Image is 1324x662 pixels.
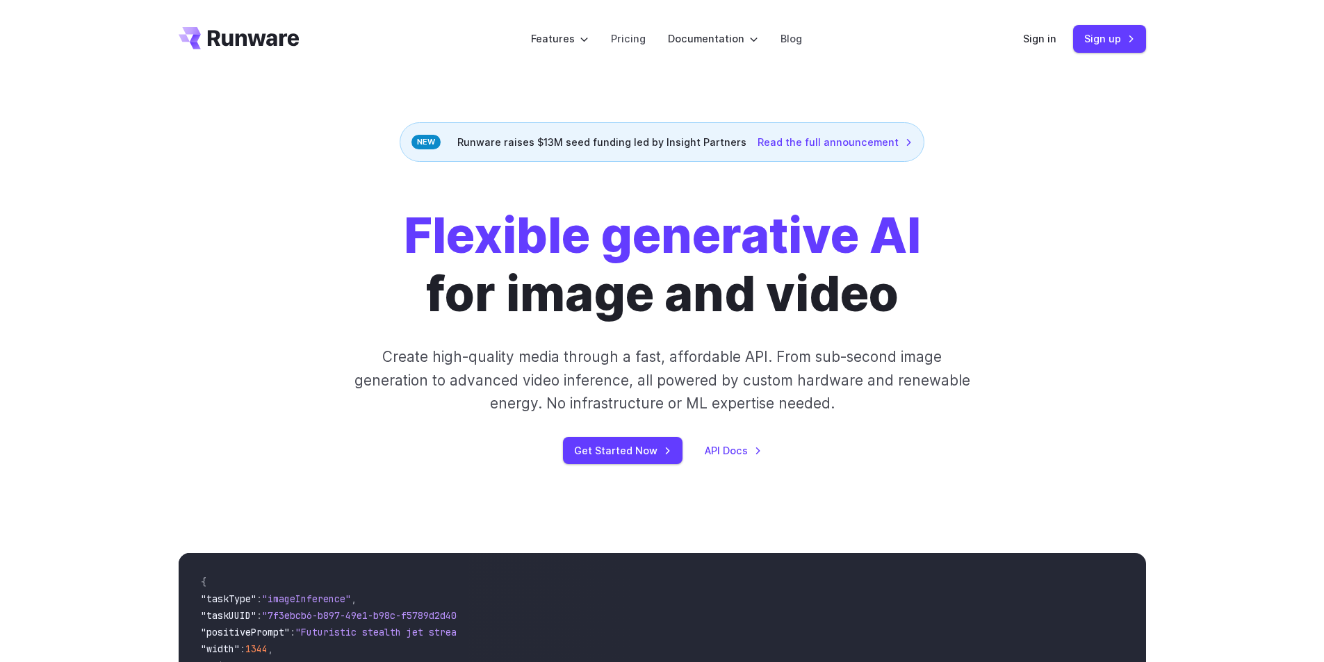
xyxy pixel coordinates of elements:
a: Read the full announcement [758,134,913,150]
span: { [201,576,206,588]
span: , [351,593,357,605]
span: "7f3ebcb6-b897-49e1-b98c-f5789d2d40d7" [262,609,473,622]
a: Sign up [1073,25,1146,52]
a: Get Started Now [563,437,683,464]
strong: Flexible generative AI [404,206,921,265]
span: : [256,593,262,605]
span: "Futuristic stealth jet streaking through a neon-lit cityscape with glowing purple exhaust" [295,626,801,638]
span: 1344 [245,643,268,655]
span: : [290,626,295,638]
span: : [240,643,245,655]
a: Go to / [179,27,300,49]
div: Runware raises $13M seed funding led by Insight Partners [400,122,924,162]
a: API Docs [705,442,762,458]
span: "taskUUID" [201,609,256,622]
a: Blog [780,31,802,47]
span: , [268,643,273,655]
h1: for image and video [404,206,921,323]
a: Sign in [1023,31,1056,47]
a: Pricing [611,31,646,47]
p: Create high-quality media through a fast, affordable API. From sub-second image generation to adv... [352,345,972,415]
span: "taskType" [201,593,256,605]
label: Features [531,31,589,47]
span: : [256,609,262,622]
span: "imageInference" [262,593,351,605]
span: "width" [201,643,240,655]
label: Documentation [668,31,758,47]
span: "positivePrompt" [201,626,290,638]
